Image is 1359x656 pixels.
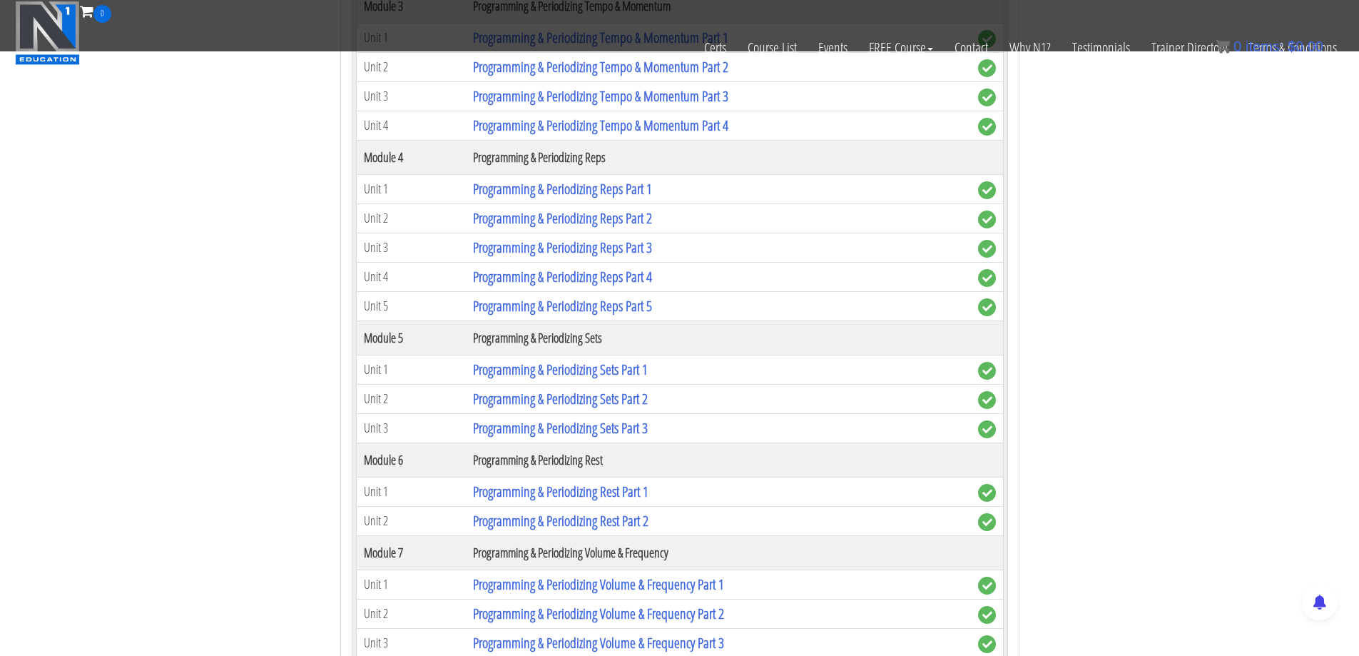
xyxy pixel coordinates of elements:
th: Module 5 [356,321,466,355]
a: Terms & Conditions [1238,23,1348,73]
td: Unit 4 [356,262,466,291]
th: Module 4 [356,140,466,174]
a: 0 items: $0.00 [1216,39,1323,54]
span: complete [978,606,996,624]
td: Unit 2 [356,506,466,535]
span: complete [978,362,996,380]
td: Unit 3 [356,233,466,262]
span: complete [978,181,996,199]
a: FREE Course [858,23,944,73]
th: Programming & Periodizing Sets [466,321,970,355]
a: Course List [737,23,808,73]
span: 0 [1233,39,1241,54]
span: complete [978,298,996,316]
a: Testimonials [1062,23,1141,73]
a: Programming & Periodizing Sets Part 1 [473,360,648,379]
a: Programming & Periodizing Sets Part 3 [473,418,648,438]
td: Unit 5 [356,291,466,321]
td: Unit 2 [356,203,466,233]
span: complete [978,269,996,287]
span: complete [978,211,996,228]
a: Programming & Periodizing Volume & Frequency Part 2 [473,604,724,623]
td: Unit 1 [356,355,466,384]
th: Programming & Periodizing Reps [466,140,970,174]
a: Events [808,23,858,73]
td: Unit 2 [356,599,466,628]
a: Programming & Periodizing Rest Part 1 [473,482,648,501]
a: Programming & Periodizing Tempo & Momentum Part 3 [473,86,728,106]
a: Why N1? [999,23,1062,73]
a: Programming & Periodizing Rest Part 2 [473,511,648,530]
a: Programming & Periodizing Reps Part 5 [473,296,652,316]
a: Programming & Periodizing Volume & Frequency Part 3 [473,633,724,652]
td: Unit 4 [356,111,466,140]
a: Programming & Periodizing Volume & Frequency Part 1 [473,575,724,594]
a: Programming & Periodizing Reps Part 2 [473,208,652,228]
td: Unit 2 [356,384,466,413]
a: Contact [944,23,999,73]
span: complete [978,513,996,531]
td: Unit 1 [356,174,466,203]
a: Programming & Periodizing Reps Part 1 [473,179,652,198]
span: items: [1246,39,1283,54]
img: icon11.png [1216,39,1230,54]
span: complete [978,484,996,502]
a: Programming & Periodizing Reps Part 4 [473,267,652,286]
span: complete [978,89,996,106]
td: Unit 1 [356,477,466,506]
span: complete [978,391,996,409]
td: Unit 1 [356,570,466,599]
td: Unit 3 [356,81,466,111]
span: complete [978,240,996,258]
a: Programming & Periodizing Tempo & Momentum Part 4 [473,116,728,135]
a: Programming & Periodizing Sets Part 2 [473,389,648,408]
a: Programming & Periodizing Tempo & Momentum Part 2 [473,57,728,76]
span: 0 [93,5,111,23]
span: complete [978,577,996,595]
a: Programming & Periodizing Reps Part 3 [473,238,652,257]
span: $ [1288,39,1296,54]
td: Unit 3 [356,413,466,443]
span: complete [978,635,996,653]
a: 0 [80,1,111,21]
a: Trainer Directory [1141,23,1238,73]
a: Certs [693,23,737,73]
th: Programming & Periodizing Volume & Frequency [466,535,970,570]
span: complete [978,420,996,438]
bdi: 0.00 [1288,39,1323,54]
th: Module 6 [356,443,466,477]
span: complete [978,118,996,136]
th: Module 7 [356,535,466,570]
img: n1-education [15,1,80,65]
th: Programming & Periodizing Rest [466,443,970,477]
